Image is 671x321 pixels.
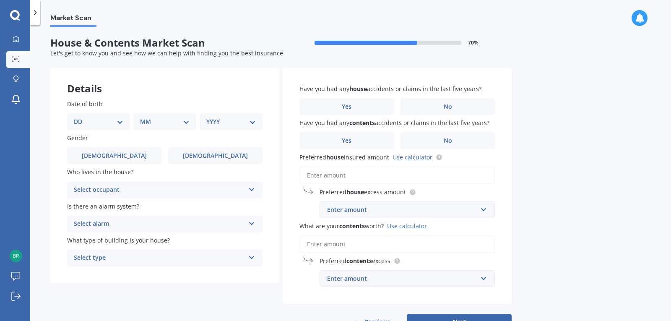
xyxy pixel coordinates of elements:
img: 1aa3c2d6dd00077e640ffecd0d11fc4f [10,250,22,262]
input: Enter amount [299,167,495,184]
span: Yes [342,137,351,144]
span: What are your worth? [299,222,384,230]
div: Select alarm [74,219,245,229]
span: Yes [342,103,351,110]
span: [DEMOGRAPHIC_DATA] [82,152,147,159]
span: Have you had any accidents or claims in the last five years? [299,119,489,127]
span: Is there an alarm system? [67,202,139,210]
input: Enter amount [299,235,495,253]
span: Preferred excess amount [320,188,406,196]
span: What type of building is your house? [67,236,170,244]
b: contents [339,222,365,230]
b: house [349,85,367,93]
div: Enter amount [327,274,477,283]
span: Market Scan [50,14,96,25]
b: house [346,188,364,196]
a: Use calculator [393,153,432,161]
div: Details [50,68,279,93]
span: Date of birth [67,100,103,108]
span: [DEMOGRAPHIC_DATA] [183,152,248,159]
span: Let's get to know you and see how we can help with finding you the best insurance [50,49,283,57]
span: House & Contents Market Scan [50,37,281,49]
span: No [444,137,452,144]
b: contents [346,257,372,265]
span: Preferred insured amount [299,153,389,161]
b: contents [349,119,375,127]
div: Select occupant [74,185,245,195]
span: Who lives in the house? [67,168,133,176]
div: Select type [74,253,245,263]
span: 70 % [468,40,479,46]
div: Enter amount [327,205,477,214]
span: Preferred excess [320,257,390,265]
span: Have you had any accidents or claims in the last five years? [299,85,481,93]
span: No [444,103,452,110]
b: house [326,153,344,161]
span: Gender [67,134,88,142]
div: Use calculator [387,222,427,230]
